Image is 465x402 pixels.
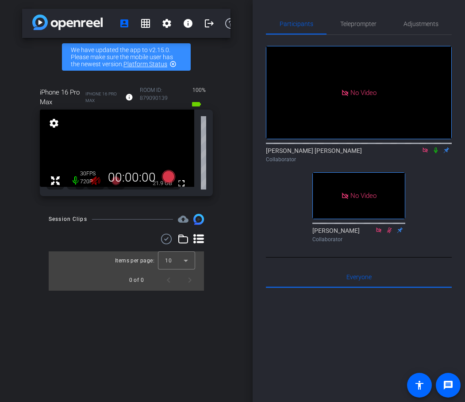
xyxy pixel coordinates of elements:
mat-icon: info [125,93,133,101]
div: Session Clips [49,215,87,224]
div: Collaborator [266,155,452,163]
mat-icon: info [183,18,193,29]
div: 720P [80,178,102,185]
mat-icon: battery_std [191,99,202,110]
mat-icon: logout [204,18,215,29]
span: 100% [191,83,207,97]
span: Destinations for your clips [178,214,188,224]
span: iPhone 16 Pro Max [40,87,83,107]
mat-icon: grid_on [140,18,151,29]
div: [PERSON_NAME] [312,226,405,243]
span: Participants [280,21,313,27]
span: FPS [86,171,96,177]
img: Session clips [193,214,204,224]
img: app-logo [32,15,103,30]
mat-icon: settings [48,118,60,129]
div: 00:00:00 [102,170,161,185]
span: Adjustments [404,21,438,27]
mat-icon: cloud_upload [178,214,188,224]
div: We have updated the app to v2.15.0. Please make sure the mobile user has the newest version. [62,43,191,71]
span: Teleprompter [340,21,377,27]
mat-icon: message [443,380,453,391]
div: 30 [80,170,102,177]
a: Platform Status [123,61,167,68]
span: No Video [350,88,377,96]
span: Everyone [346,274,372,280]
mat-icon: fullscreen [176,178,187,189]
mat-icon: settings [161,18,172,29]
div: [PERSON_NAME] [PERSON_NAME] [266,146,452,163]
mat-icon: accessibility [414,380,425,391]
button: Previous page [158,269,179,291]
div: Collaborator [312,235,405,243]
div: Items per page: [115,256,154,265]
mat-icon: highlight_off [169,61,177,68]
div: ROOM ID: 879090139 [140,86,182,110]
mat-icon: account_box [119,18,130,29]
div: 0 of 0 [129,276,144,284]
button: Next page [179,269,200,291]
span: iPhone 16 Pro Max [85,91,119,104]
span: No Video [350,192,377,200]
